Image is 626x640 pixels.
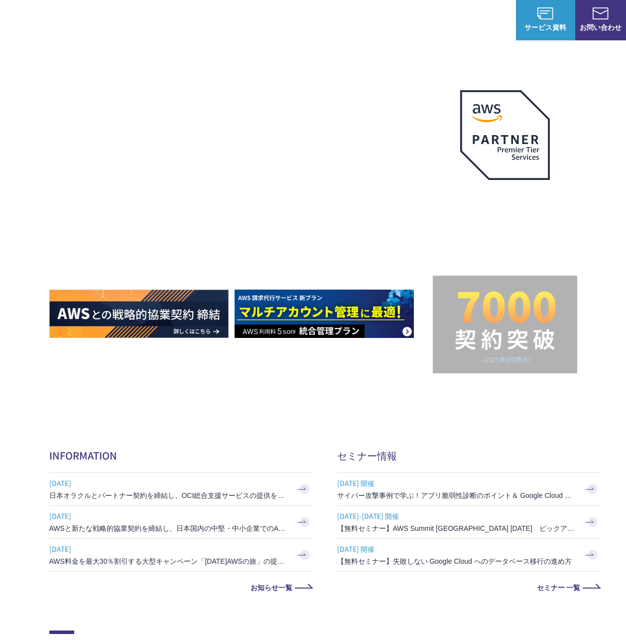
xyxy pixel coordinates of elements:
[49,290,229,338] img: AWSとの戦略的協業契約 締結
[337,556,576,566] h3: 【無料セミナー】失敗しない Google Cloud へのデータベース移行の進め方
[49,584,313,591] a: お知らせ一覧
[516,22,575,32] span: サービス資料
[49,539,313,571] a: [DATE] AWS料金を最大30％割引する大型キャンペーン「[DATE]AWSの旅」の提供を開始
[460,90,550,180] img: AWSプレミアティアサービスパートナー
[337,539,601,571] a: [DATE] 開催 【無料セミナー】失敗しない Google Cloud へのデータベース移行の進め方
[49,164,433,260] h1: AWS ジャーニーの 成功を実現
[49,490,288,500] h3: 日本オラクルとパートナー契約を締結し、OCI総合支援サービスの提供を開始
[420,15,458,25] p: ナレッジ
[593,7,609,19] img: お問い合わせ
[373,15,400,25] a: 導入事例
[448,192,562,230] p: 最上位プレミアティア サービスパートナー
[171,15,195,25] p: 強み
[15,4,161,36] a: AWS総合支援サービス C-Chorus NHN テコラスAWS総合支援サービス
[235,290,414,338] img: AWS請求代行サービス 統合管理プラン
[49,508,288,523] span: [DATE]
[337,476,576,490] span: [DATE] 開催
[49,473,313,505] a: [DATE] 日本オラクルとパートナー契約を締結し、OCI総合支援サービスの提供を開始
[49,110,433,154] p: AWSの導入からコスト削減、 構成・運用の最適化からデータ活用まで 規模や業種業態を問わない マネージドサービスで
[49,506,313,538] a: [DATE] AWSと新たな戦略的協業契約を締結し、日本国内の中堅・中小企業でのAWS活用を加速
[337,541,576,556] span: [DATE] 開催
[337,490,576,500] h3: サイバー攻撃事例で学ぶ！アプリ脆弱性診断のポイント＆ Google Cloud セキュリティ対策
[101,4,161,36] span: NHN テコラス AWS総合支援サービス
[49,476,288,490] span: [DATE]
[337,508,576,523] span: [DATE]-[DATE] 開催
[453,291,557,363] img: 契約件数
[49,448,313,463] h2: INFORMATION
[337,473,601,505] a: [DATE] 開催 サイバー攻撃事例で学ぶ！アプリ脆弱性診断のポイント＆ Google Cloud セキュリティ対策
[575,22,626,32] span: お問い合わせ
[337,506,601,538] a: [DATE]-[DATE] 開催 【無料セミナー】AWS Summit [GEOGRAPHIC_DATA] [DATE] ピックアップセッション
[49,556,288,566] h3: AWS料金を最大30％割引する大型キャンペーン「[DATE]AWSの旅」の提供を開始
[49,523,288,533] h3: AWSと新たな戦略的協業契約を締結し、日本国内の中堅・中小企業でのAWS活用を加速
[478,15,506,25] a: ログイン
[337,584,601,591] a: セミナー 一覧
[337,523,576,533] h3: 【無料セミナー】AWS Summit [GEOGRAPHIC_DATA] [DATE] ピックアップセッション
[215,15,253,25] p: サービス
[49,541,288,556] span: [DATE]
[494,192,516,206] em: AWS
[537,7,553,19] img: AWS総合支援サービス C-Chorus サービス資料
[273,15,353,25] p: 業種別ソリューション
[337,448,601,463] h2: セミナー情報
